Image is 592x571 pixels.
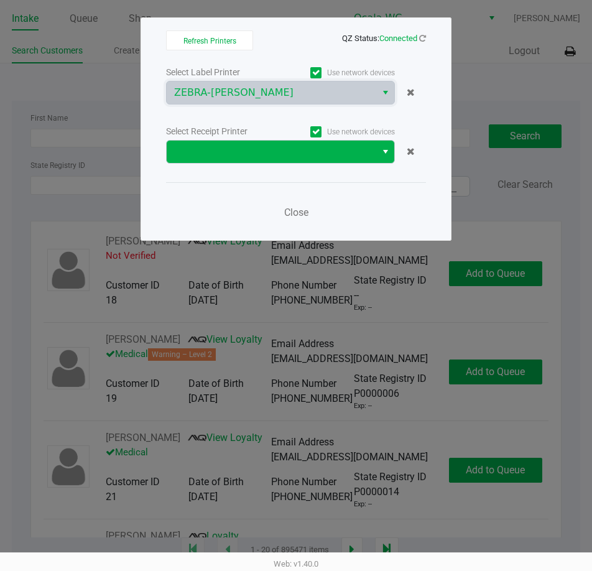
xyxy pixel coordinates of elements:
button: Select [376,81,394,104]
label: Use network devices [280,67,395,78]
button: Select [376,141,394,163]
span: Refresh Printers [183,37,236,45]
span: Close [284,207,308,218]
span: Connected [379,34,417,43]
span: QZ Status: [342,34,426,43]
div: Select Receipt Printer [166,125,280,138]
label: Use network devices [280,126,395,137]
span: ZEBRA-[PERSON_NAME] [174,85,369,100]
span: Web: v1.40.0 [274,559,318,569]
div: Select Label Printer [166,66,280,79]
button: Refresh Printers [166,30,253,50]
button: Close [277,200,315,225]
